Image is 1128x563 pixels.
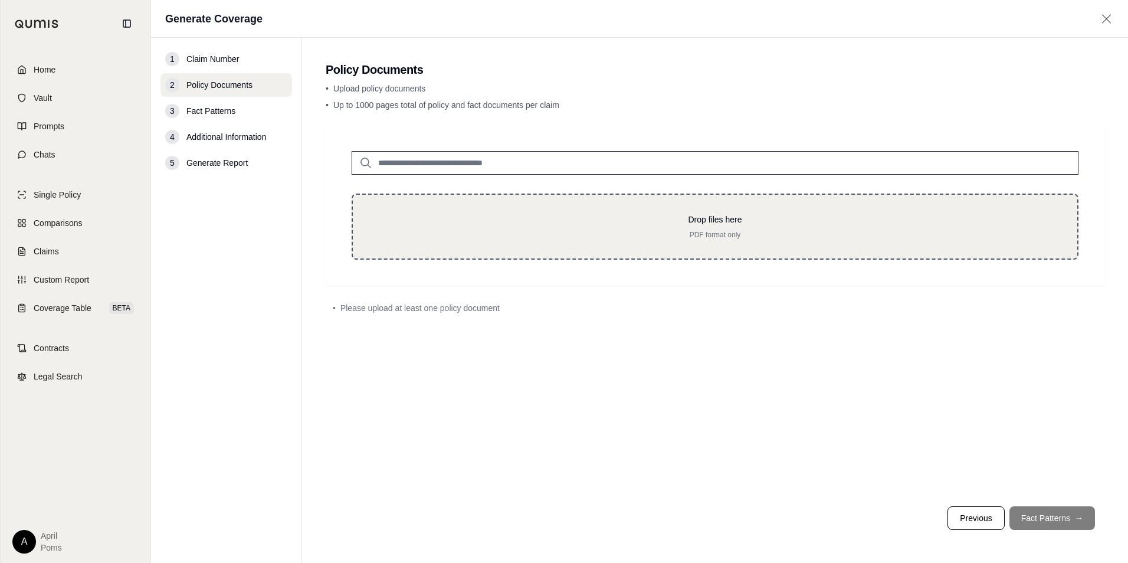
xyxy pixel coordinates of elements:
div: 2 [165,78,179,92]
span: April [41,530,62,542]
span: Comparisons [34,217,82,229]
a: Home [8,57,143,83]
img: Qumis Logo [15,19,59,28]
a: Custom Report [8,267,143,293]
div: 1 [165,52,179,66]
span: Home [34,64,55,76]
p: Drop files here [372,214,1058,225]
span: Upload policy documents [333,84,425,93]
span: Claims [34,246,59,257]
a: Chats [8,142,143,168]
h2: Policy Documents [326,61,1104,78]
span: Contracts [34,342,69,354]
span: • [326,100,329,110]
a: Comparisons [8,210,143,236]
button: Collapse sidebar [117,14,136,33]
span: Vault [34,92,52,104]
a: Coverage TableBETA [8,295,143,321]
span: BETA [109,302,134,314]
div: 3 [165,104,179,118]
span: Prompts [34,120,64,132]
span: Generate Report [186,157,248,169]
span: Custom Report [34,274,89,286]
h1: Generate Coverage [165,11,263,27]
span: Claim Number [186,53,239,65]
button: Previous [947,506,1004,530]
span: Additional Information [186,131,266,143]
span: Single Policy [34,189,81,201]
a: Prompts [8,113,143,139]
a: Single Policy [8,182,143,208]
a: Claims [8,238,143,264]
span: Poms [41,542,62,554]
span: Legal Search [34,371,83,382]
span: Coverage Table [34,302,91,314]
a: Legal Search [8,364,143,389]
span: Please upload at least one policy document [340,302,500,314]
span: Chats [34,149,55,161]
a: Vault [8,85,143,111]
span: • [326,84,329,93]
span: • [333,302,336,314]
div: 5 [165,156,179,170]
span: Fact Patterns [186,105,235,117]
span: Policy Documents [186,79,253,91]
div: A [12,530,36,554]
div: 4 [165,130,179,144]
p: PDF format only [372,230,1058,240]
span: Up to 1000 pages total of policy and fact documents per claim [333,100,559,110]
a: Contracts [8,335,143,361]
